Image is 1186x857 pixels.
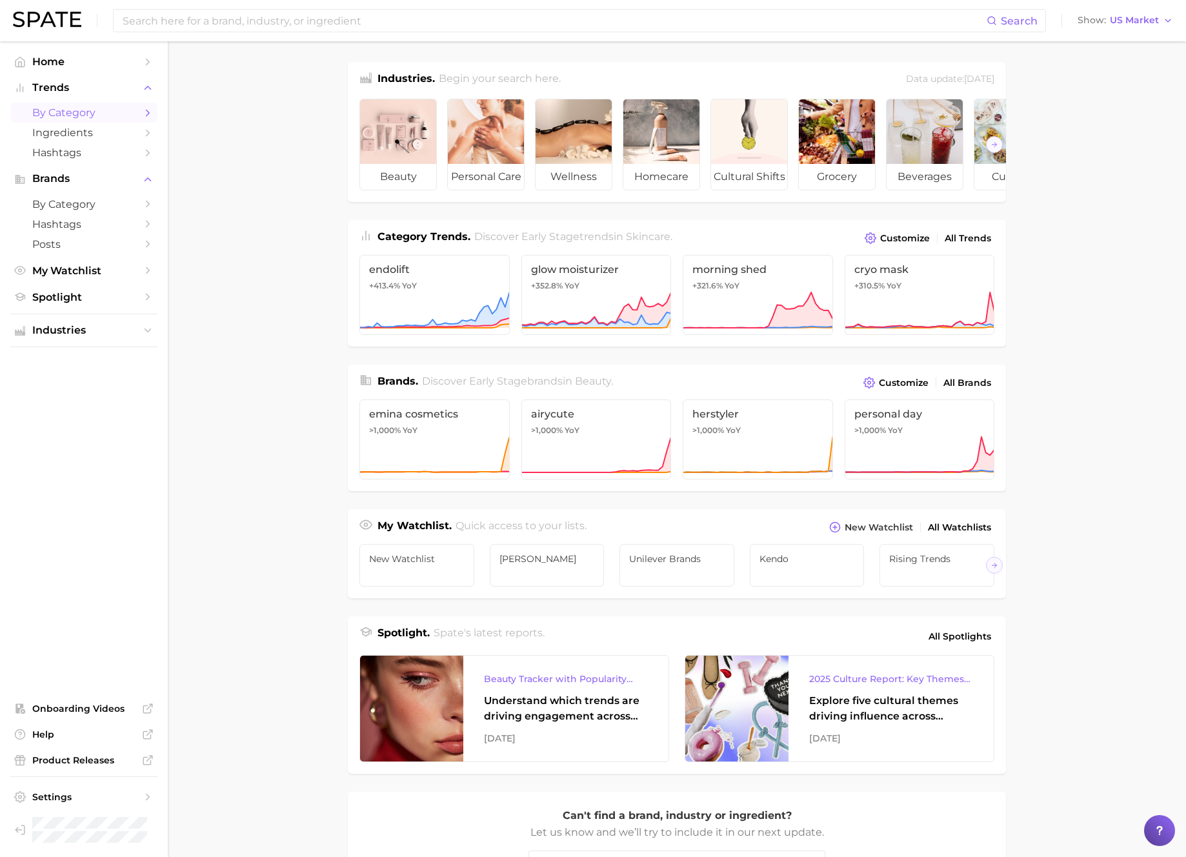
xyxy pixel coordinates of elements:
a: herstyler>1,000% YoY [683,399,833,479]
a: Unilever brands [619,544,734,587]
span: New Watchlist [369,554,465,564]
span: +413.4% [369,281,400,290]
button: Brands [10,169,157,188]
span: skincare [626,230,670,243]
span: Unilever brands [629,554,725,564]
a: wellness [535,99,612,190]
span: Help [32,729,136,740]
span: >1,000% [369,425,401,435]
span: Category Trends . [377,230,470,243]
h2: Quick access to your lists. [456,518,587,536]
p: Let us know and we’ll try to include it in our next update. [528,824,825,841]
div: Data update: [DATE] [906,71,994,88]
button: Trends [10,78,157,97]
h2: Spate's latest reports. [434,625,545,647]
span: YoY [888,425,903,436]
span: Onboarding Videos [32,703,136,714]
span: YoY [402,281,417,291]
a: Help [10,725,157,744]
a: Spotlight [10,287,157,307]
a: All Trends [941,230,994,247]
span: by Category [32,106,136,119]
a: 2025 Culture Report: Key Themes That Are Shaping Consumer DemandExplore five cultural themes driv... [685,655,994,762]
a: cultural shifts [710,99,788,190]
span: Spotlight [32,291,136,303]
span: All Watchlists [928,522,991,533]
button: Customize [861,229,933,247]
span: Kendo [759,554,855,564]
a: emina cosmetics>1,000% YoY [359,399,510,479]
p: Can't find a brand, industry or ingredient? [528,807,825,824]
a: Settings [10,787,157,807]
a: Beauty Tracker with Popularity IndexUnderstand which trends are driving engagement across platfor... [359,655,669,762]
span: YoY [726,425,741,436]
div: [DATE] [809,731,973,746]
a: All Watchlists [925,519,994,536]
a: Onboarding Videos [10,699,157,718]
a: Hashtags [10,143,157,163]
span: herstyler [692,408,823,420]
span: beauty [575,375,611,387]
span: Brands . [377,375,418,387]
img: SPATE [13,12,81,27]
span: My Watchlist [32,265,136,277]
span: >1,000% [531,425,563,435]
div: Explore five cultural themes driving influence across beauty, food, and pop culture. [809,693,973,724]
a: All Spotlights [925,625,994,647]
span: [PERSON_NAME] [499,554,595,564]
a: grocery [798,99,876,190]
a: by Category [10,194,157,214]
span: +321.6% [692,281,723,290]
div: 2025 Culture Report: Key Themes That Are Shaping Consumer Demand [809,671,973,687]
h1: Spotlight. [377,625,430,647]
span: +352.8% [531,281,563,290]
span: New Watchlist [845,522,913,533]
span: Trends [32,82,136,94]
span: Customize [879,378,929,388]
span: wellness [536,164,612,190]
span: Industries [32,325,136,336]
a: endolift+413.4% YoY [359,255,510,335]
span: beverages [887,164,963,190]
span: homecare [623,164,699,190]
span: US Market [1110,17,1159,24]
span: YoY [565,281,579,291]
span: morning shed [692,263,823,276]
button: ShowUS Market [1074,12,1176,29]
span: endolift [369,263,500,276]
span: Discover Early Stage brands in . [422,375,613,387]
a: All Brands [940,374,994,392]
span: Rising Trends [889,554,985,564]
span: All Spotlights [929,629,991,644]
span: grocery [799,164,875,190]
span: Search [1001,15,1038,27]
span: Ingredients [32,126,136,139]
a: cryo mask+310.5% YoY [845,255,995,335]
span: Product Releases [32,754,136,766]
a: New Watchlist [359,544,474,587]
span: cryo mask [854,263,985,276]
span: Settings [32,791,136,803]
span: Discover Early Stage trends in . [474,230,672,243]
a: [PERSON_NAME] [490,544,605,587]
span: Hashtags [32,218,136,230]
span: YoY [887,281,901,291]
button: Scroll Right [986,136,1003,153]
a: personal care [447,99,525,190]
span: YoY [403,425,417,436]
span: personal day [854,408,985,420]
h2: Begin your search here. [439,71,561,88]
a: beverages [886,99,963,190]
a: Ingredients [10,123,157,143]
a: Rising Trends [879,544,994,587]
a: culinary [974,99,1051,190]
span: airycute [531,408,662,420]
button: Customize [860,374,932,392]
span: Show [1078,17,1106,24]
span: Home [32,55,136,68]
span: emina cosmetics [369,408,500,420]
span: All Trends [945,233,991,244]
a: glow moisturizer+352.8% YoY [521,255,672,335]
button: Industries [10,321,157,340]
span: cultural shifts [711,164,787,190]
